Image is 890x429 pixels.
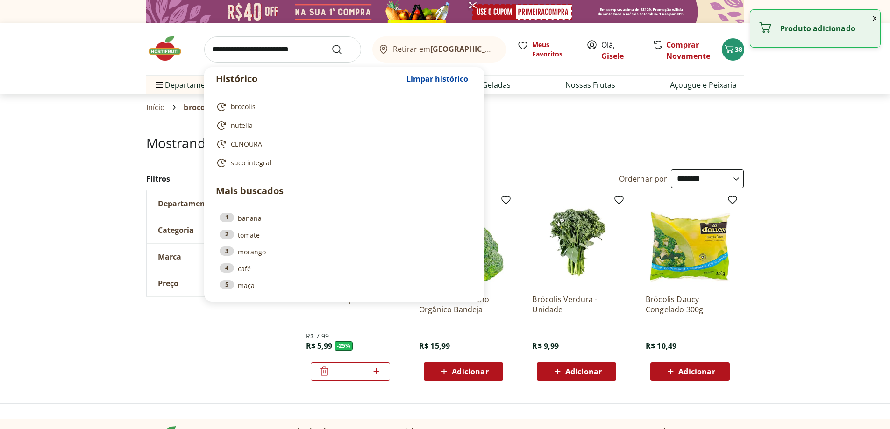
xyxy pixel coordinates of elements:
[146,169,287,188] h2: Filtros
[146,35,193,63] img: Hortifruti
[306,331,329,341] span: R$ 7,99
[331,44,354,55] button: Submit Search
[424,362,503,381] button: Adicionar
[306,294,395,315] a: Brócolis Ninja Unidade
[146,103,165,112] a: Início
[670,79,737,91] a: Açougue e Peixaria
[220,213,234,222] div: 1
[532,341,559,351] span: R$ 9,99
[154,74,165,96] button: Menu
[220,280,234,289] div: 5
[532,198,621,287] img: Brócolis Verdura - Unidade
[678,368,715,375] span: Adicionar
[158,225,194,235] span: Categoria
[335,341,353,351] span: - 25 %
[601,39,643,62] span: Olá,
[869,10,880,26] button: Fechar notificação
[393,45,496,53] span: Retirar em
[517,40,575,59] a: Meus Favoritos
[184,103,214,112] span: brocolis
[565,79,615,91] a: Nossas Frutas
[619,174,668,184] label: Ordernar por
[532,40,575,59] span: Meus Favoritos
[204,36,361,63] input: search
[650,362,730,381] button: Adicionar
[306,341,333,351] span: R$ 5,99
[601,51,624,61] a: Gisele
[147,270,287,296] button: Preço
[220,246,234,256] div: 3
[646,341,676,351] span: R$ 10,49
[231,121,253,130] span: nutella
[565,368,602,375] span: Adicionar
[147,190,287,217] button: Departamento
[158,279,178,288] span: Preço
[220,230,234,239] div: 2
[147,244,287,270] button: Marca
[430,44,588,54] b: [GEOGRAPHIC_DATA]/[GEOGRAPHIC_DATA]
[220,213,469,223] a: 1banana
[666,40,710,61] a: Comprar Novamente
[452,368,488,375] span: Adicionar
[216,120,469,131] a: nutella
[646,198,734,287] img: Brócolis Daucy Congelado 300g
[220,263,234,273] div: 4
[402,68,473,90] button: Limpar histórico
[735,45,742,54] span: 38
[372,36,506,63] button: Retirar em[GEOGRAPHIC_DATA]/[GEOGRAPHIC_DATA]
[216,101,469,113] a: brocolis
[220,263,469,274] a: 4café
[216,139,469,150] a: CENOURA
[419,341,450,351] span: R$ 15,99
[419,294,508,315] a: Brócolis Americano Orgânico Bandeja
[780,24,873,33] p: Produto adicionado
[216,157,469,169] a: suco integral
[406,75,468,83] span: Limpar histórico
[220,230,469,240] a: 2tomate
[158,199,213,208] span: Departamento
[158,252,181,261] span: Marca
[220,280,469,290] a: 5maça
[216,184,473,198] p: Mais buscados
[220,246,469,257] a: 3morango
[146,135,744,150] h1: Mostrando resultados para:
[646,294,734,315] a: Brócolis Daucy Congelado 300g
[231,102,256,112] span: brocolis
[216,72,402,85] p: Histórico
[154,74,221,96] span: Departamentos
[532,294,621,315] a: Brócolis Verdura - Unidade
[147,217,287,243] button: Categoria
[722,38,744,61] button: Carrinho
[231,140,262,149] span: CENOURA
[231,158,271,168] span: suco integral
[537,362,616,381] button: Adicionar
